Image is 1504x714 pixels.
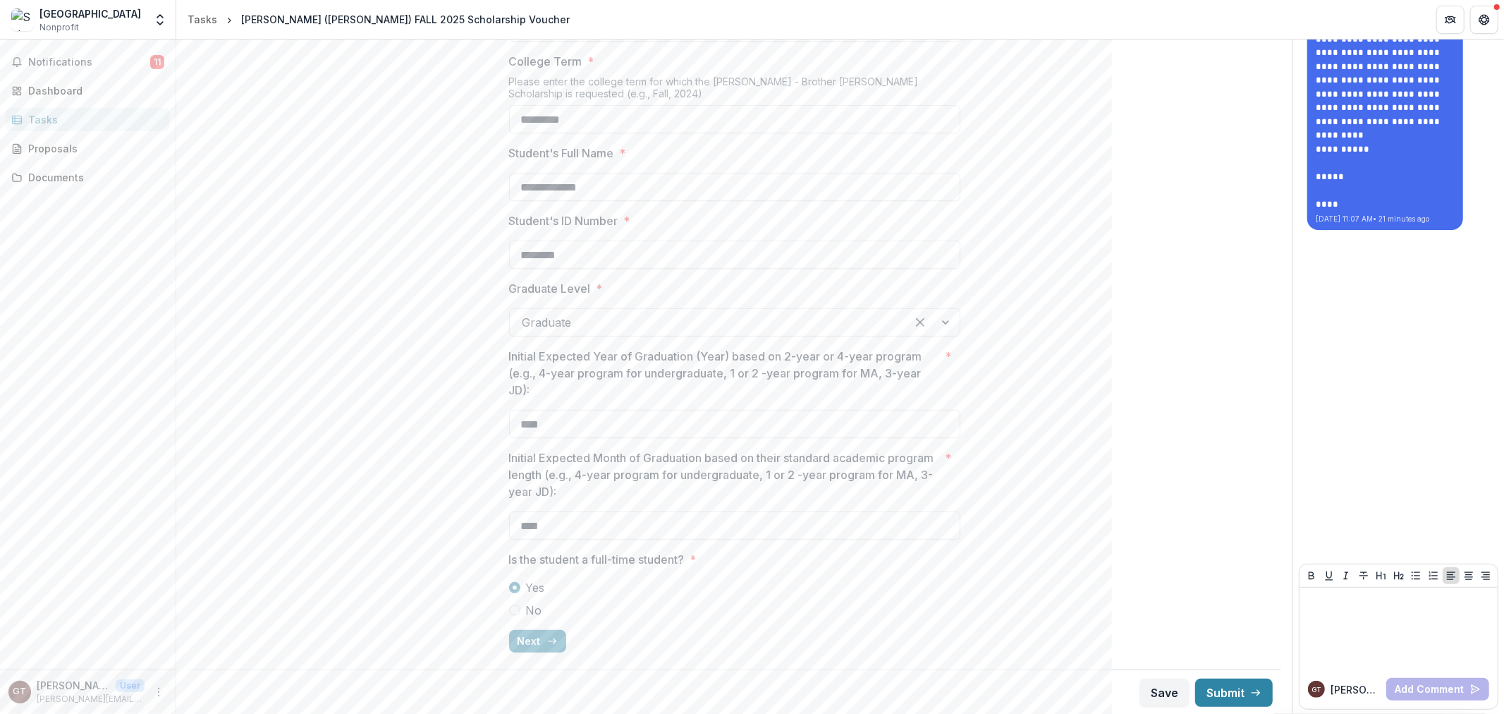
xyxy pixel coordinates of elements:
[182,9,223,30] a: Tasks
[526,579,545,596] span: Yes
[1139,679,1190,707] button: Save
[1390,567,1407,584] button: Heading 2
[1338,567,1355,584] button: Italicize
[6,166,170,189] a: Documents
[150,55,164,69] span: 11
[1386,678,1489,701] button: Add Comment
[526,602,542,619] span: No
[150,684,167,701] button: More
[509,551,685,568] p: Is the student a full-time student?
[28,170,159,185] div: Documents
[28,56,150,68] span: Notifications
[1355,567,1372,584] button: Strike
[509,630,566,653] button: Next
[241,12,570,27] div: [PERSON_NAME] ([PERSON_NAME]) FALL 2025 Scholarship Voucher
[1436,6,1465,34] button: Partners
[28,141,159,156] div: Proposals
[1321,567,1338,584] button: Underline
[1303,567,1320,584] button: Bold
[509,280,591,297] p: Graduate Level
[6,108,170,131] a: Tasks
[182,9,575,30] nav: breadcrumb
[13,687,27,696] div: Gary Thomas
[1312,686,1321,694] div: Gary Thomas
[1425,567,1442,584] button: Ordered List
[509,212,618,229] p: Student's ID Number
[909,311,931,334] div: Clear selected options
[1407,567,1424,584] button: Bullet List
[28,112,159,127] div: Tasks
[1443,567,1460,584] button: Align Left
[1331,682,1381,697] p: [PERSON_NAME]
[37,693,145,706] p: [PERSON_NAME][EMAIL_ADDRESS][PERSON_NAME][DOMAIN_NAME]
[11,8,34,31] img: Seton Hall University
[1316,214,1455,224] p: [DATE] 11:07 AM • 21 minutes ago
[509,75,960,105] div: Please enter the college term for which the [PERSON_NAME] - Brother [PERSON_NAME] Scholarship is ...
[1470,6,1498,34] button: Get Help
[39,6,141,21] div: [GEOGRAPHIC_DATA]
[509,449,940,500] p: Initial Expected Month of Graduation based on their standard academic program length (e.g., 4-yea...
[509,53,582,70] p: College Term
[28,83,159,98] div: Dashboard
[188,12,217,27] div: Tasks
[1195,679,1273,707] button: Submit
[6,51,170,73] button: Notifications11
[1460,567,1477,584] button: Align Center
[39,21,79,34] span: Nonprofit
[509,348,940,399] p: Initial Expected Year of Graduation (Year) based on 2-year or 4-year program (e.g., 4-year progra...
[116,679,145,692] p: User
[6,79,170,102] a: Dashboard
[6,137,170,160] a: Proposals
[509,145,614,162] p: Student's Full Name
[37,678,110,693] p: [PERSON_NAME]
[1477,567,1494,584] button: Align Right
[1373,567,1390,584] button: Heading 1
[150,6,170,34] button: Open entity switcher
